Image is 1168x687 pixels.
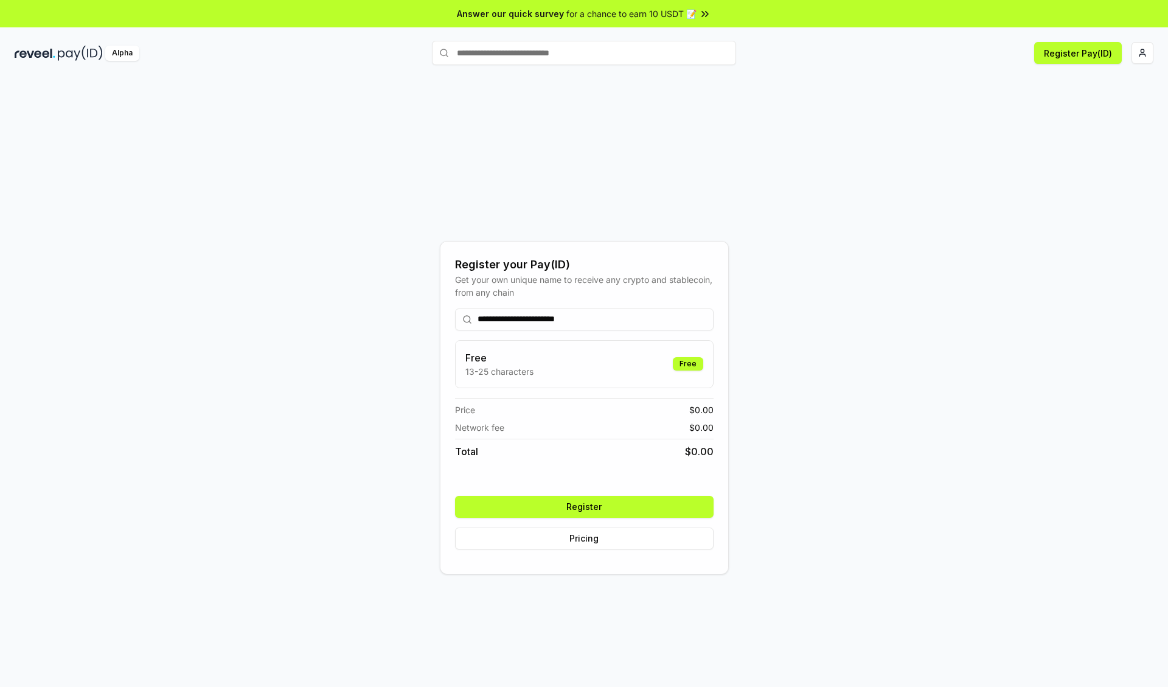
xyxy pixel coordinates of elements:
[673,357,703,371] div: Free
[455,273,714,299] div: Get your own unique name to receive any crypto and stablecoin, from any chain
[105,46,139,61] div: Alpha
[455,256,714,273] div: Register your Pay(ID)
[455,421,504,434] span: Network fee
[465,350,534,365] h3: Free
[685,444,714,459] span: $ 0.00
[689,403,714,416] span: $ 0.00
[455,528,714,549] button: Pricing
[455,403,475,416] span: Price
[1034,42,1122,64] button: Register Pay(ID)
[566,7,697,20] span: for a chance to earn 10 USDT 📝
[455,496,714,518] button: Register
[689,421,714,434] span: $ 0.00
[465,365,534,378] p: 13-25 characters
[58,46,103,61] img: pay_id
[457,7,564,20] span: Answer our quick survey
[15,46,55,61] img: reveel_dark
[455,444,478,459] span: Total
